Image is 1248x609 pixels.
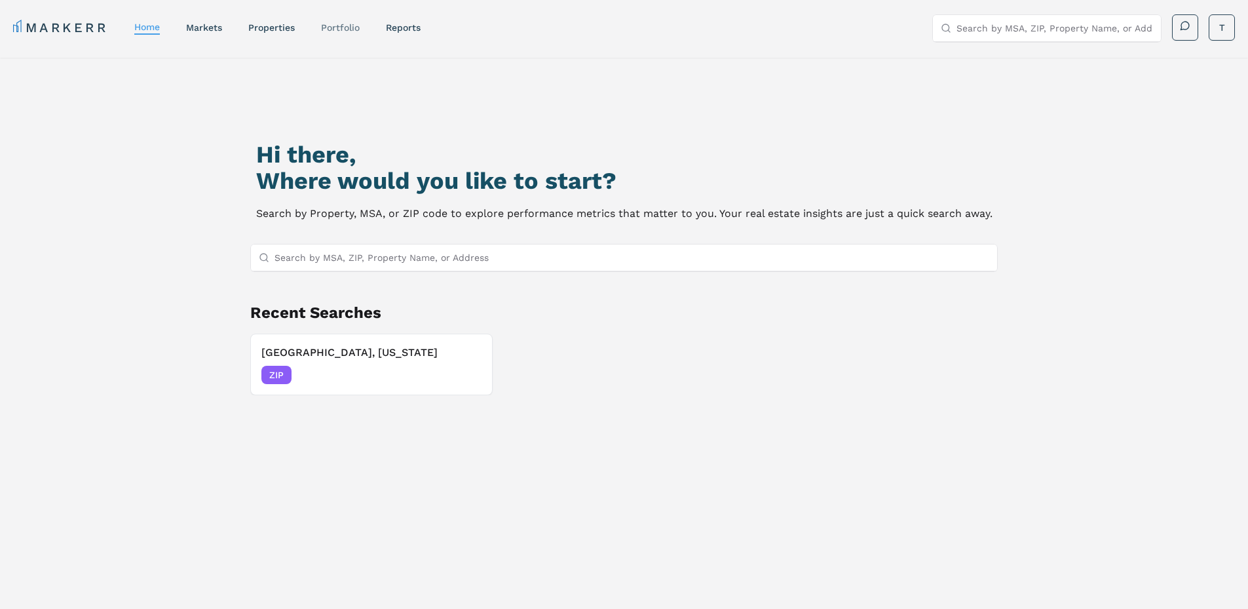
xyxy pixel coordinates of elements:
h2: Where would you like to start? [256,168,993,194]
a: reports [386,22,421,33]
input: Search by MSA, ZIP, Property Name, or Address [274,245,990,271]
a: home [134,22,160,32]
span: ZIP [261,366,292,384]
input: Search by MSA, ZIP, Property Name, or Address [956,15,1153,41]
a: MARKERR [13,18,108,37]
a: markets [186,22,222,33]
span: [DATE] [452,368,482,382]
span: T [1219,21,1225,34]
h3: [GEOGRAPHIC_DATA], [US_STATE] [261,345,482,361]
a: properties [248,22,295,33]
p: Search by Property, MSA, or ZIP code to explore performance metrics that matter to you. Your real... [256,205,993,223]
button: Remove 92101, San Diego, California[GEOGRAPHIC_DATA], [US_STATE]ZIP[DATE] [250,334,493,395]
a: Portfolio [321,22,360,33]
h2: Recent Searches [250,302,998,323]
button: T [1209,14,1235,41]
h1: Hi there, [256,142,993,168]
